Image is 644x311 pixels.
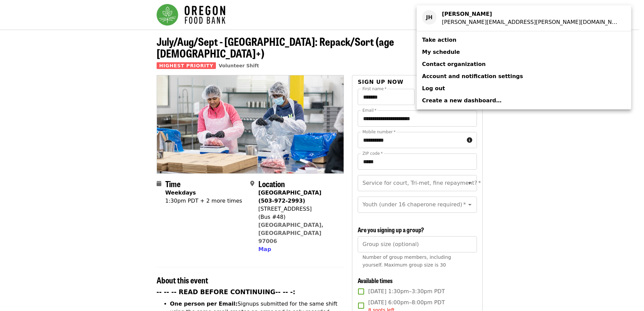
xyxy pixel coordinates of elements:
span: Account and notification settings [422,73,523,79]
a: Contact organization [417,58,631,70]
div: Jessica Hernandez [442,10,620,18]
a: Create a new dashboard… [417,95,631,107]
span: My schedule [422,49,460,55]
a: Take action [417,34,631,46]
span: Log out [422,85,445,92]
a: Account and notification settings [417,70,631,82]
span: Take action [422,37,456,43]
a: Log out [417,82,631,95]
span: Contact organization [422,61,486,67]
div: JH [422,10,437,25]
a: My schedule [417,46,631,58]
span: Create a new dashboard… [422,97,502,104]
div: suhey.jessica@gmail.com [442,18,620,26]
a: JH[PERSON_NAME][PERSON_NAME][EMAIL_ADDRESS][PERSON_NAME][DOMAIN_NAME] [417,8,631,28]
strong: [PERSON_NAME] [442,11,492,17]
